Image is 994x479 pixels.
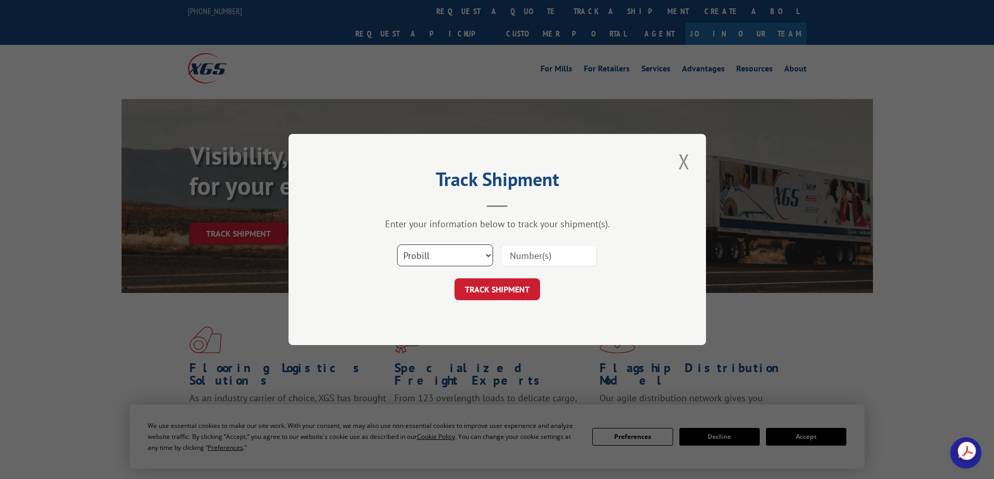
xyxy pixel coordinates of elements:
[950,437,981,469] a: Open chat
[454,278,540,300] button: TRACK SHIPMENT
[675,147,693,176] button: Close modal
[501,244,597,266] input: Number(s)
[341,172,654,192] h2: Track Shipment
[341,218,654,230] div: Enter your information below to track your shipment(s).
